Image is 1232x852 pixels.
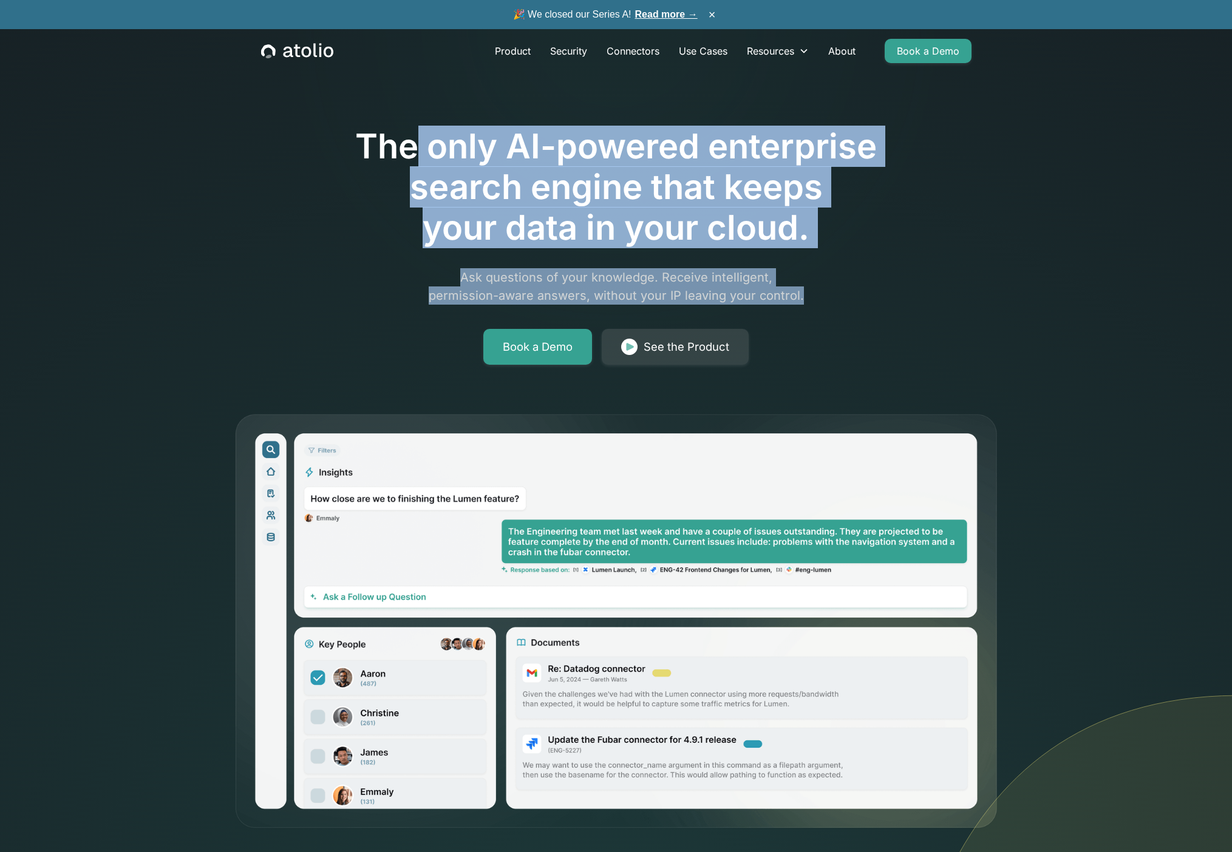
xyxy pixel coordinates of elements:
[483,329,592,365] a: Book a Demo
[513,7,698,22] span: 🎉 We closed our Series A!
[669,39,737,63] a: Use Cases
[597,39,669,63] a: Connectors
[705,8,720,21] button: ×
[485,39,540,63] a: Product
[818,39,865,63] a: About
[747,44,794,58] div: Resources
[234,413,998,830] img: hero-image
[305,126,927,249] h1: The only AI-powered enterprise search engine that keeps your data in your cloud.
[885,39,972,63] a: Book a Demo
[644,339,729,356] div: See the Product
[261,43,333,59] a: home
[383,268,849,305] p: Ask questions of your knowledge. Receive intelligent, permission-aware answers, without your IP l...
[602,329,749,365] a: See the Product
[737,39,818,63] div: Resources
[635,9,698,19] a: Read more →
[540,39,597,63] a: Security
